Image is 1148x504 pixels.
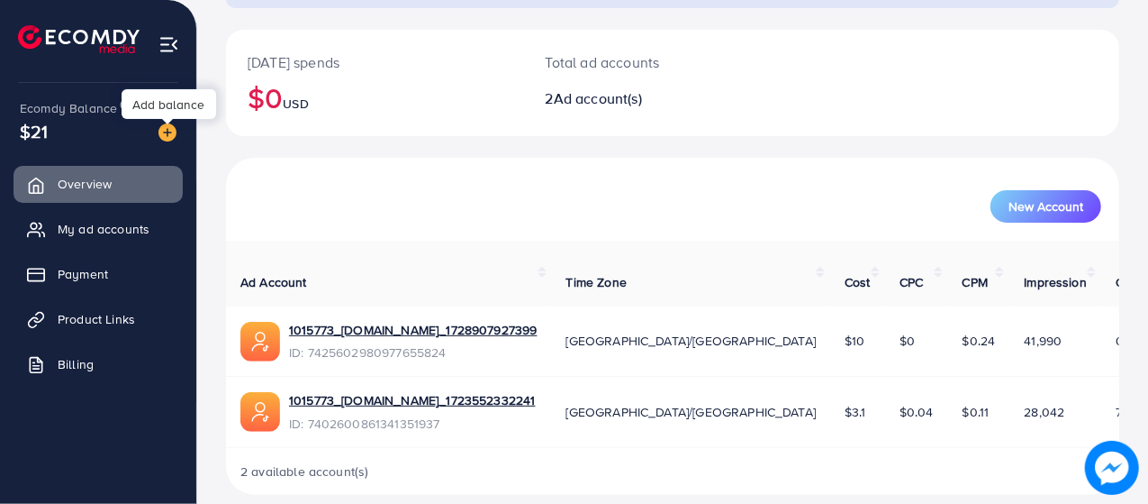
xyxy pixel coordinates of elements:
span: 0 [1116,332,1124,350]
span: CPM [963,273,988,291]
a: My ad accounts [14,211,183,247]
p: [DATE] spends [248,51,502,73]
span: $0.24 [963,332,996,350]
a: 1015773_[DOMAIN_NAME]_1723552332241 [289,391,536,409]
img: image [1085,441,1139,495]
span: $0.11 [963,403,990,421]
span: Ad Account [240,273,307,291]
span: Payment [58,265,108,283]
span: [GEOGRAPHIC_DATA]/[GEOGRAPHIC_DATA] [566,332,817,350]
img: ic-ads-acc.e4c84228.svg [240,322,280,362]
span: Time Zone [566,273,627,291]
span: Billing [58,355,94,373]
span: [GEOGRAPHIC_DATA]/[GEOGRAPHIC_DATA] [566,403,817,421]
span: 28,042 [1024,403,1064,421]
div: Add balance [122,89,216,119]
span: New Account [1008,200,1083,213]
h2: $0 [248,80,502,115]
span: CPC [899,273,923,291]
span: $0 [899,332,915,350]
span: Impression [1024,273,1087,291]
span: $10 [845,332,864,350]
span: ID: 7402600861341351937 [289,415,536,433]
span: USD [283,95,308,113]
img: logo [18,25,140,53]
a: Payment [14,256,183,292]
span: Ad account(s) [554,88,642,108]
span: My ad accounts [58,220,149,238]
span: $21 [20,118,48,144]
a: Billing [14,346,183,382]
span: $0.04 [899,403,934,421]
span: 2 available account(s) [240,463,369,481]
span: Ecomdy Balance [20,99,117,117]
span: 41,990 [1024,332,1062,350]
a: Product Links [14,301,183,337]
img: ic-ads-acc.e4c84228.svg [240,392,280,432]
button: New Account [990,190,1101,223]
span: Cost [845,273,871,291]
img: image [158,124,176,142]
p: Total ad accounts [546,51,726,73]
span: Product Links [58,310,135,328]
a: Overview [14,166,183,202]
span: ID: 7425602980977655824 [289,344,538,362]
a: 1015773_[DOMAIN_NAME]_1728907927399 [289,321,538,339]
span: Overview [58,175,112,193]
img: menu [158,34,179,55]
h2: 2 [546,90,726,107]
span: $3.1 [845,403,866,421]
span: 78 [1116,403,1129,421]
